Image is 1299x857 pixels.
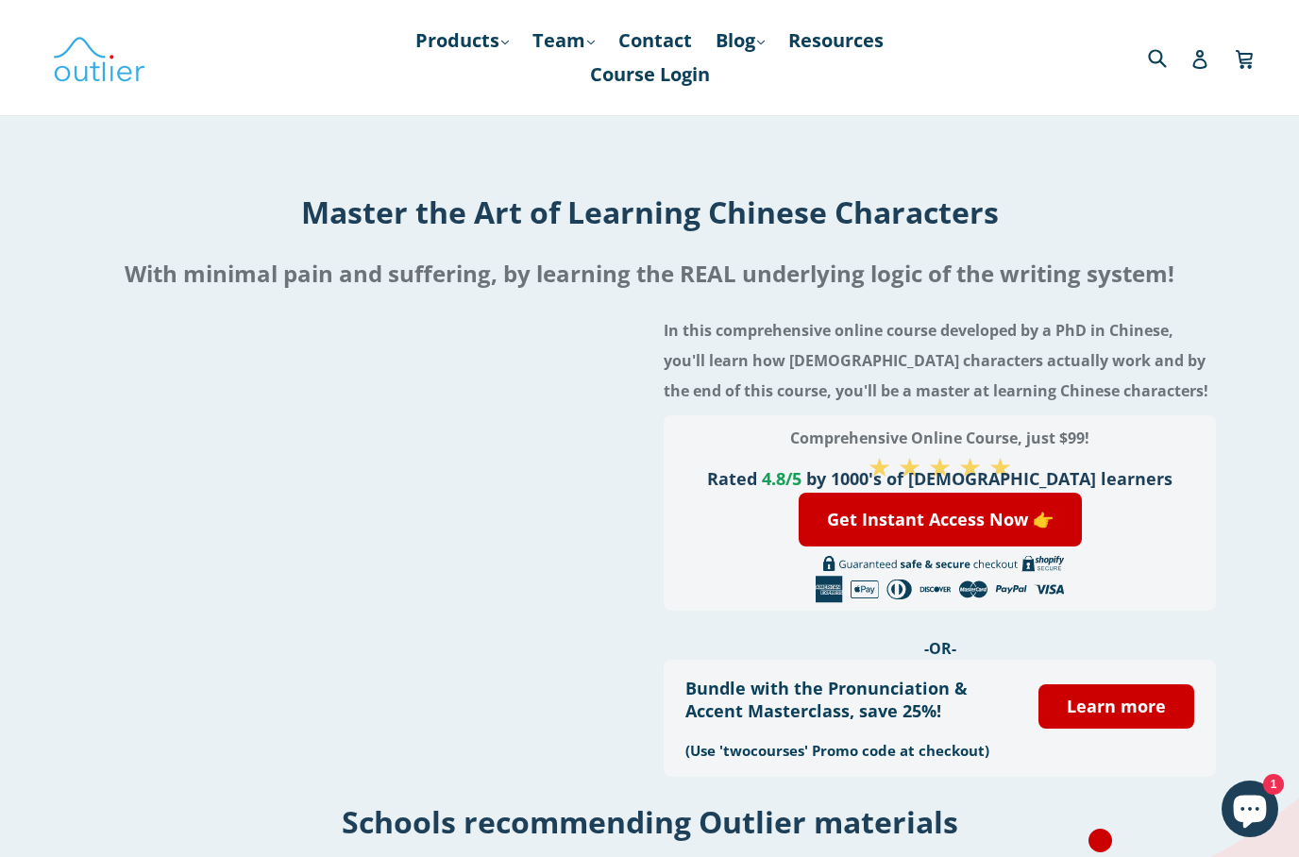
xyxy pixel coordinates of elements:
span: 4.8/5 [762,467,801,490]
a: Contact [609,24,701,58]
span: by 1000's of [DEMOGRAPHIC_DATA] learners [806,467,1172,490]
span: Rated [707,467,757,490]
a: Team [523,24,604,58]
a: Course Login [581,58,719,92]
span: -OR- [924,638,956,659]
input: Search [1143,38,1195,76]
a: Resources [779,24,893,58]
a: Get Instant Access Now 👉 [799,493,1082,546]
iframe: Embedded Youtube Video [83,306,635,616]
h3: Bundle with the Pronunciation & Accent Masterclass, save 25%! [685,677,1010,722]
inbox-online-store-chat: Shopify online store chat [1216,781,1284,842]
a: Learn more [1038,684,1193,729]
h3: Comprehensive Online Course, just $99! [685,423,1193,453]
h4: In this comprehensive online course developed by a PhD in Chinese, you'll learn how [DEMOGRAPHIC_... [664,315,1216,406]
h3: (Use 'twocourses' Promo code at checkout) [685,741,1010,760]
a: Blog [706,24,774,58]
img: Outlier Linguistics [52,30,146,85]
span: ★ ★ ★ ★ ★ [868,448,1012,484]
a: Products [406,24,518,58]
